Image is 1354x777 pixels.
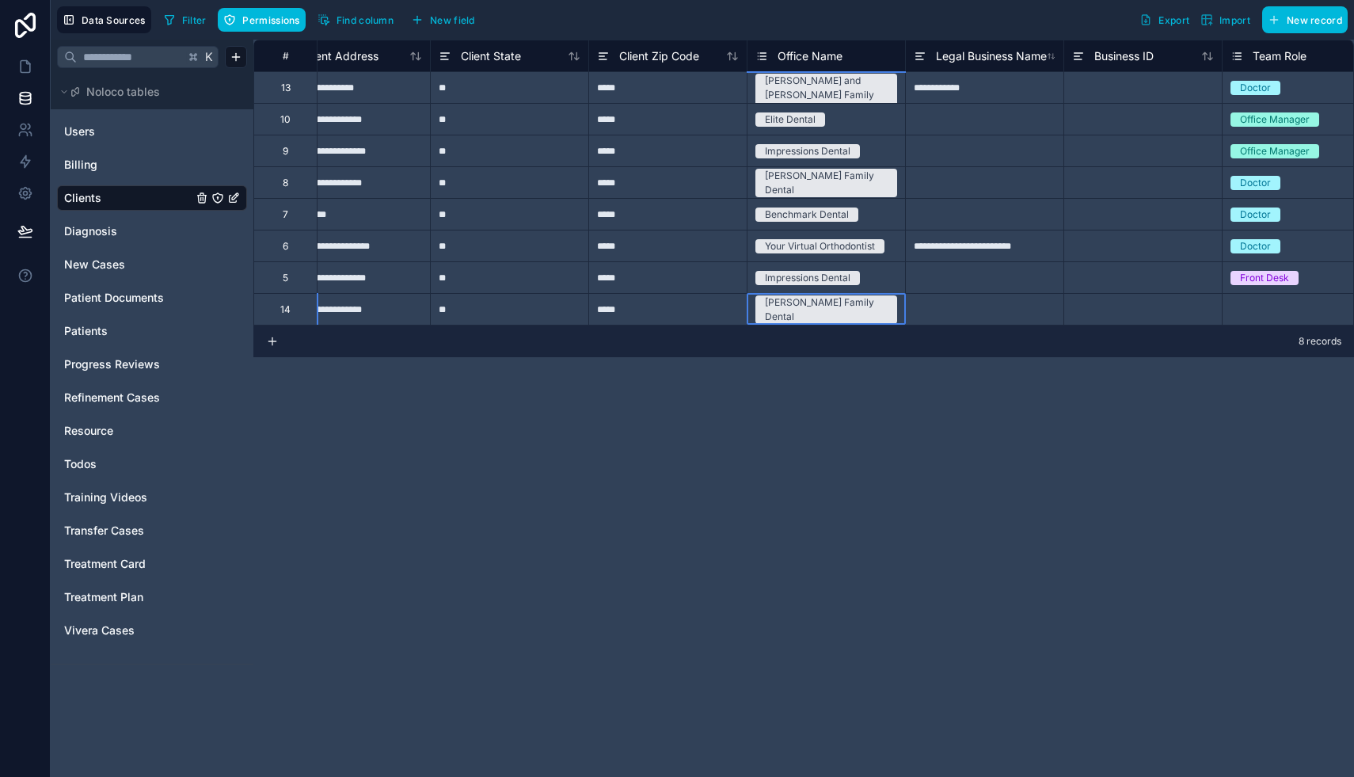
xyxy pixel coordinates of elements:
div: Doctor [1240,239,1271,253]
div: Doctor [1240,176,1271,190]
div: 14 [280,303,291,316]
span: Todos [64,456,97,472]
div: Patient Documents [57,285,247,310]
button: Noloco tables [57,81,238,103]
a: Training Videos [64,489,192,505]
span: Import [1219,14,1250,26]
span: 8 records [1299,335,1341,348]
span: Users [64,124,95,139]
div: Users [57,119,247,144]
a: Treatment Card [64,556,192,572]
div: Front Desk [1240,271,1289,285]
button: Find column [312,8,399,32]
button: Data Sources [57,6,151,33]
div: 6 [283,240,288,253]
a: Treatment Plan [64,589,192,605]
span: Training Videos [64,489,147,505]
a: New record [1256,6,1348,33]
span: Vivera Cases [64,623,135,638]
div: Vivera Cases [57,618,247,643]
div: [PERSON_NAME] Family Dental [765,295,888,324]
a: Todos [64,456,192,472]
span: New record [1287,14,1342,26]
a: Resource [64,423,192,439]
button: New field [405,8,481,32]
div: [PERSON_NAME] Family Dental [765,169,888,197]
a: Clients [64,190,192,206]
div: Resource [57,418,247,444]
div: 8 [283,177,288,189]
span: Diagnosis [64,223,117,239]
span: Clients [64,190,101,206]
span: New field [430,14,475,26]
div: Treatment Card [57,551,247,577]
div: Office Manager [1240,112,1310,127]
div: Doctor [1240,81,1271,95]
span: Data Sources [82,14,146,26]
span: New Cases [64,257,125,272]
span: Client Zip Code [619,48,699,64]
div: Benchmark Dental [765,208,849,222]
div: Diagnosis [57,219,247,244]
span: Billing [64,157,97,173]
a: Patient Documents [64,290,192,306]
div: Training Videos [57,485,247,510]
div: Clients [57,185,247,211]
span: Team Role [1253,48,1306,64]
span: Permissions [242,14,299,26]
div: Your Virtual Orthodontist [765,239,875,253]
span: Business ID [1094,48,1154,64]
span: Office Name [778,48,842,64]
span: Find column [337,14,394,26]
span: Treatment Card [64,556,146,572]
div: [PERSON_NAME] and [PERSON_NAME] Family Dental [765,74,888,116]
div: 13 [281,82,291,94]
span: Progress Reviews [64,356,160,372]
div: Billing [57,152,247,177]
div: 5 [283,272,288,284]
a: Patients [64,323,192,339]
span: Filter [182,14,207,26]
span: Resource [64,423,113,439]
span: Legal Business Name [936,48,1047,64]
span: K [203,51,215,63]
div: Doctor [1240,208,1271,222]
div: Impressions Dental [765,271,850,285]
div: Impressions Dental [765,144,850,158]
span: Export [1158,14,1189,26]
div: # [266,50,305,62]
div: Patients [57,318,247,344]
a: Vivera Cases [64,623,192,638]
span: Patients [64,323,108,339]
div: Todos [57,451,247,477]
div: Elite Dental [765,112,816,127]
button: Export [1134,6,1195,33]
a: Transfer Cases [64,523,192,539]
button: Filter [158,8,212,32]
div: Refinement Cases [57,385,247,410]
a: Billing [64,157,192,173]
span: Patient Documents [64,290,164,306]
div: Transfer Cases [57,518,247,543]
div: New Cases [57,252,247,277]
a: Users [64,124,192,139]
span: Client State [461,48,521,64]
a: Diagnosis [64,223,192,239]
a: Refinement Cases [64,390,192,406]
span: Transfer Cases [64,523,144,539]
div: Office Manager [1240,144,1310,158]
span: Noloco tables [86,84,160,100]
button: New record [1262,6,1348,33]
div: Progress Reviews [57,352,247,377]
div: 7 [283,208,288,221]
a: Progress Reviews [64,356,192,372]
a: New Cases [64,257,192,272]
div: 9 [283,145,288,158]
button: Permissions [218,8,305,32]
span: Client Address [302,48,378,64]
a: Permissions [218,8,311,32]
span: Treatment Plan [64,589,143,605]
span: Refinement Cases [64,390,160,406]
div: 10 [280,113,291,126]
div: Treatment Plan [57,585,247,610]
